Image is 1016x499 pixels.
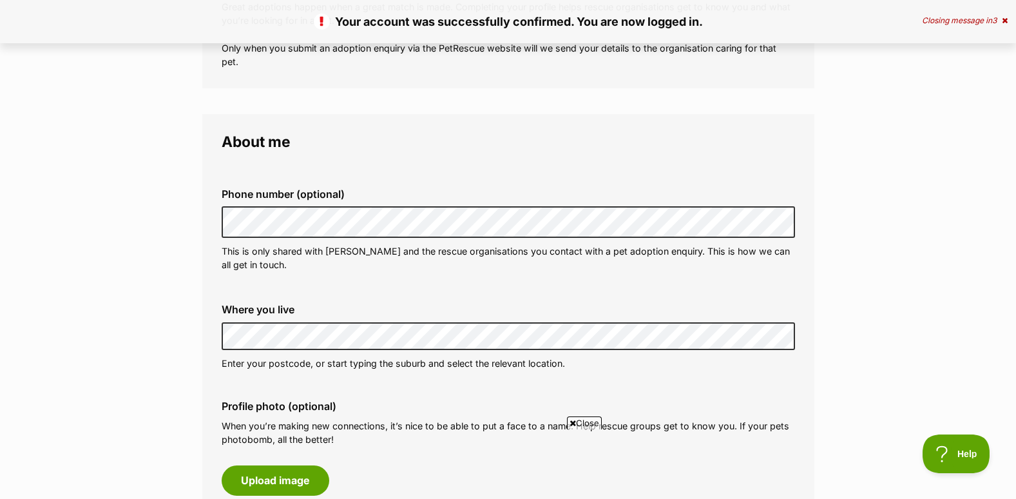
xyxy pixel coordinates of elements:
[992,15,997,25] span: 3
[222,244,795,272] p: This is only shared with [PERSON_NAME] and the rescue organisations you contact with a pet adopti...
[222,304,795,315] label: Where you live
[567,416,602,429] span: Close
[922,16,1008,25] div: Closing message in
[222,400,795,412] label: Profile photo (optional)
[13,13,1003,30] p: Your account was successfully confirmed. You are now logged in.
[222,357,795,370] p: Enter your postcode, or start typing the suburb and select the relevant location.
[923,435,990,473] iframe: Help Scout Beacon - Open
[222,188,795,200] label: Phone number (optional)
[222,419,795,447] p: When you’re making new connections, it’s nice to be able to put a face to a name. Help rescue gro...
[222,133,795,150] legend: About me
[274,435,743,493] iframe: Advertisement
[222,465,329,495] button: Upload image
